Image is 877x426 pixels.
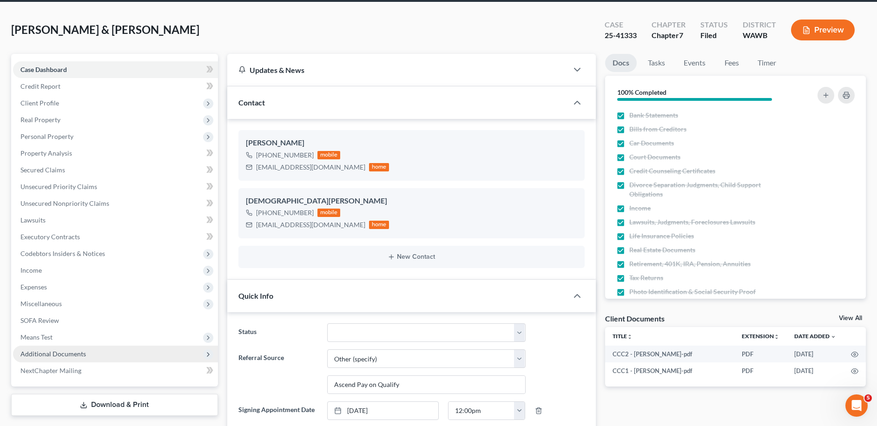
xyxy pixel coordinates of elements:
[246,253,577,261] button: New Contact
[20,316,59,324] span: SOFA Review
[605,30,637,41] div: 25-41333
[11,394,218,416] a: Download & Print
[13,78,218,95] a: Credit Report
[13,229,218,245] a: Executory Contracts
[238,291,273,300] span: Quick Info
[617,88,666,96] strong: 100% Completed
[742,333,779,340] a: Extensionunfold_more
[234,323,323,342] label: Status
[629,180,793,199] span: Divorce Separation Judgments, Child Support Obligations
[13,61,218,78] a: Case Dashboard
[845,394,868,417] iframe: Intercom live chat
[629,125,686,134] span: Bills from Creditors
[20,183,97,190] span: Unsecured Priority Claims
[743,20,776,30] div: District
[605,54,637,72] a: Docs
[700,30,728,41] div: Filed
[839,315,862,321] a: View All
[676,54,713,72] a: Events
[605,346,734,362] td: CCC2 - [PERSON_NAME]-pdf
[700,20,728,30] div: Status
[256,151,314,160] div: [PHONE_NUMBER]
[13,195,218,212] a: Unsecured Nonpriority Claims
[734,362,787,379] td: PDF
[629,111,678,120] span: Bank Statements
[369,163,389,171] div: home
[20,233,80,241] span: Executory Contracts
[743,30,776,41] div: WAWB
[246,138,577,149] div: [PERSON_NAME]
[20,283,47,291] span: Expenses
[20,266,42,274] span: Income
[734,346,787,362] td: PDF
[13,212,218,229] a: Lawsuits
[629,217,755,227] span: Lawsuits, Judgments, Foreclosures Lawsuits
[328,376,525,393] input: Other Referral Source
[629,138,674,148] span: Car Documents
[831,334,836,340] i: expand_more
[20,82,60,90] span: Credit Report
[20,216,46,224] span: Lawsuits
[256,163,365,172] div: [EMAIL_ADDRESS][DOMAIN_NAME]
[20,300,62,308] span: Miscellaneous
[256,220,365,229] div: [EMAIL_ADDRESS][DOMAIN_NAME]
[13,145,218,162] a: Property Analysis
[317,209,341,217] div: mobile
[605,314,665,323] div: Client Documents
[20,249,105,257] span: Codebtors Insiders & Notices
[679,31,683,39] span: 7
[238,65,557,75] div: Updates & News
[787,346,844,362] td: [DATE]
[717,54,746,72] a: Fees
[11,23,199,36] span: [PERSON_NAME] & [PERSON_NAME]
[20,199,109,207] span: Unsecured Nonpriority Claims
[652,30,686,41] div: Chapter
[20,132,73,140] span: Personal Property
[369,221,389,229] div: home
[787,362,844,379] td: [DATE]
[13,362,218,379] a: NextChapter Mailing
[234,401,323,420] label: Signing Appointment Date
[864,394,872,402] span: 5
[13,312,218,329] a: SOFA Review
[13,178,218,195] a: Unsecured Priority Claims
[629,287,756,296] span: Photo Identification & Social Security Proof
[20,66,67,73] span: Case Dashboard
[328,402,438,419] a: [DATE]
[791,20,855,40] button: Preview
[13,162,218,178] a: Secured Claims
[652,20,686,30] div: Chapter
[629,152,680,162] span: Court Documents
[20,350,86,358] span: Additional Documents
[774,334,779,340] i: unfold_more
[640,54,673,72] a: Tasks
[629,231,694,241] span: Life Insurance Policies
[629,166,715,176] span: Credit Counseling Certificates
[629,259,751,269] span: Retirement, 401K, IRA, Pension, Annuities
[256,208,314,217] div: [PHONE_NUMBER]
[627,334,633,340] i: unfold_more
[629,245,695,255] span: Real Estate Documents
[246,196,577,207] div: [DEMOGRAPHIC_DATA][PERSON_NAME]
[234,349,323,394] label: Referral Source
[605,362,734,379] td: CCC1 - [PERSON_NAME]-pdf
[20,367,81,374] span: NextChapter Mailing
[750,54,784,72] a: Timer
[613,333,633,340] a: Titleunfold_more
[238,98,265,107] span: Contact
[629,203,651,213] span: Income
[317,151,341,159] div: mobile
[20,116,60,124] span: Real Property
[20,99,59,107] span: Client Profile
[448,402,514,419] input: -- : --
[629,273,663,282] span: Tax Returns
[20,149,72,157] span: Property Analysis
[20,166,65,174] span: Secured Claims
[794,333,836,340] a: Date Added expand_more
[605,20,637,30] div: Case
[20,333,53,341] span: Means Test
